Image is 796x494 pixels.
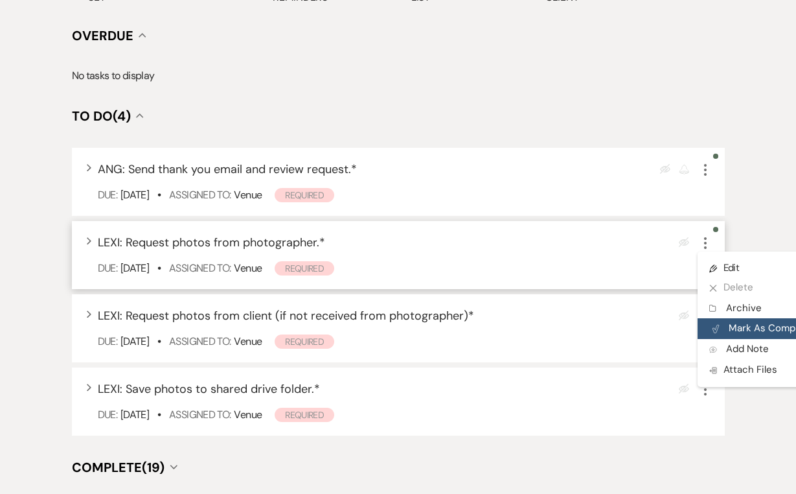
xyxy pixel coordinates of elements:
span: Due: [98,408,117,421]
span: LEXI: Save photos to shared drive folder. * [98,381,320,397]
button: Overdue [72,29,146,42]
b: • [157,261,161,275]
button: To Do(4) [72,110,144,123]
span: Complete (19) [72,459,165,476]
button: LEXI: Request photos from photographer.* [98,237,325,248]
span: Required [275,335,334,349]
span: Venue [234,335,262,348]
span: ANG: Send thank you email and review request. * [98,161,357,177]
span: Venue [234,408,262,421]
span: LEXI: Request photos from client (if not received from photographer) * [98,308,474,323]
span: To Do (4) [72,108,131,124]
b: • [157,408,161,421]
span: Venue [234,188,262,202]
span: Venue [234,261,262,275]
span: Due: [98,261,117,275]
span: Due: [98,335,117,348]
span: [DATE] [120,188,149,202]
span: Overdue [72,27,133,44]
span: Required [275,188,334,202]
button: LEXI: Request photos from client (if not received from photographer)* [98,310,474,322]
span: Due: [98,188,117,202]
b: • [157,335,161,348]
span: Assigned To: [169,188,231,202]
span: Attach Files [709,363,777,376]
button: Complete(19) [72,461,177,474]
p: No tasks to display [72,67,725,84]
span: LEXI: Request photos from photographer. * [98,235,325,250]
button: LEXI: Save photos to shared drive folder.* [98,383,320,395]
span: [DATE] [120,408,149,421]
button: ANG: Send thank you email and review request.* [98,163,357,175]
span: Assigned To: [169,408,231,421]
span: [DATE] [120,261,149,275]
span: Required [275,408,334,422]
span: Assigned To: [169,261,231,275]
span: [DATE] [120,335,149,348]
span: Assigned To: [169,335,231,348]
b: • [157,188,161,202]
span: Required [275,261,334,276]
